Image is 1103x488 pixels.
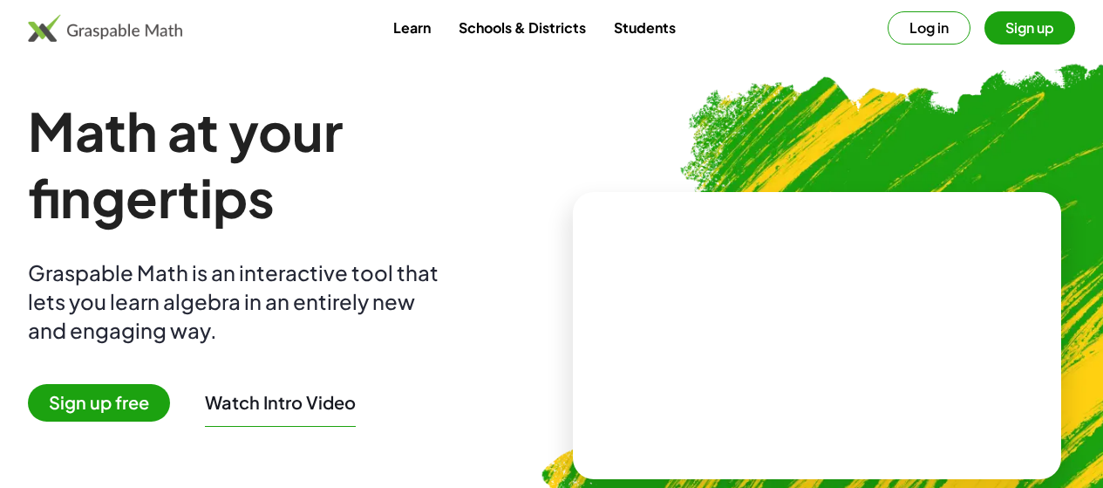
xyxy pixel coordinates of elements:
a: Students [600,11,690,44]
h1: Math at your fingertips [28,98,545,230]
span: Sign up free [28,384,170,422]
button: Sign up [984,11,1075,45]
video: What is this? This is dynamic math notation. Dynamic math notation plays a central role in how Gr... [686,270,948,401]
div: Graspable Math is an interactive tool that lets you learn algebra in an entirely new and engaging... [28,258,446,345]
a: Schools & Districts [445,11,600,44]
button: Watch Intro Video [205,391,356,414]
a: Learn [379,11,445,44]
button: Log in [888,11,970,45]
